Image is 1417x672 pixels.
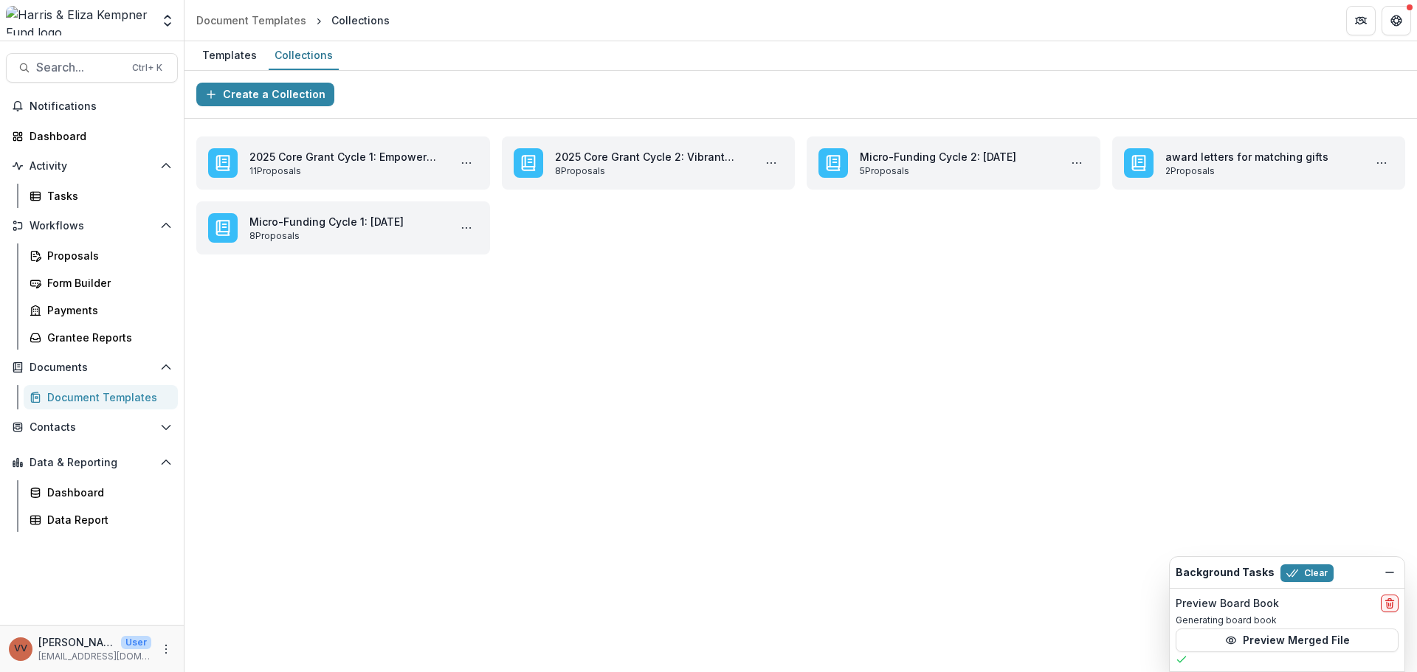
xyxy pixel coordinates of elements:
button: Open Data & Reporting [6,451,178,474]
span: Contacts [30,421,154,434]
p: [PERSON_NAME] [38,634,115,650]
button: Open Workflows [6,214,178,238]
div: Proposals [47,248,166,263]
button: Preview Merged File [1176,628,1399,652]
p: User [121,636,151,649]
a: Templates [196,41,263,70]
a: Collections [269,41,339,70]
div: Vivian Victoria [14,644,27,654]
button: Create a Collection [196,83,334,106]
a: Data Report [24,508,178,532]
div: Grantee Reports [47,330,166,345]
div: Ctrl + K [129,60,165,76]
div: Dashboard [47,485,166,500]
a: Proposals [24,243,178,268]
button: Open entity switcher [157,6,178,35]
span: Documents [30,361,154,374]
p: [EMAIL_ADDRESS][DOMAIN_NAME] [38,650,151,663]
div: Templates [196,44,263,66]
div: Payments [47,302,166,318]
span: Activity [30,160,154,173]
button: Open Activity [6,154,178,178]
img: Harris & Eliza Kempner Fund logo [6,6,151,35]
button: More Micro-Funding Cycle 2: June 2025 Actions [1065,151,1089,175]
button: Search... [6,53,178,83]
h2: Background Tasks [1176,567,1275,579]
a: award letters for matching gifts [1165,149,1359,164]
button: Dismiss [1381,564,1399,581]
a: Dashboard [6,124,178,148]
button: More Micro-Funding Cycle 1: Jan 2025 Actions [455,216,478,240]
div: Collections [331,13,390,28]
div: Collections [269,44,339,66]
a: Grantee Reports [24,325,178,350]
div: Document Templates [47,389,166,405]
button: More 2025 Core Grant Cycle 2: Vibrant Culture Actions [759,151,783,175]
button: More [157,640,175,658]
button: Notifications [6,94,178,118]
a: 2025 Core Grant Cycle 1: Empowered Youth [249,149,443,164]
button: Clear [1280,564,1334,582]
a: Dashboard [24,480,178,505]
button: Partners [1346,6,1376,35]
a: Document Templates [24,385,178,409]
h2: Preview Board Book [1176,597,1279,610]
p: Generating board book [1176,614,1399,627]
a: Payments [24,298,178,322]
a: Document Templates [190,10,312,31]
button: Get Help [1382,6,1411,35]
button: delete [1381,595,1399,612]
a: 2025 Core Grant Cycle 2: Vibrant Culture [555,149,748,164]
div: Document Templates [196,13,306,28]
nav: breadcrumb [190,10,396,31]
a: Tasks [24,184,178,208]
button: More 2025 Core Grant Cycle 1: Empowered Youth Actions [455,151,478,175]
button: More award letters for matching gifts Actions [1370,151,1393,175]
span: Data & Reporting [30,457,154,469]
span: Search... [36,60,123,75]
span: Notifications [30,100,172,113]
div: Dashboard [30,128,166,144]
button: Open Contacts [6,415,178,439]
div: Tasks [47,188,166,204]
span: Workflows [30,220,154,232]
a: Form Builder [24,271,178,295]
a: Micro-Funding Cycle 1: [DATE] [249,214,443,229]
div: Form Builder [47,275,166,291]
button: Open Documents [6,356,178,379]
div: Data Report [47,512,166,527]
a: Micro-Funding Cycle 2: [DATE] [860,149,1053,164]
